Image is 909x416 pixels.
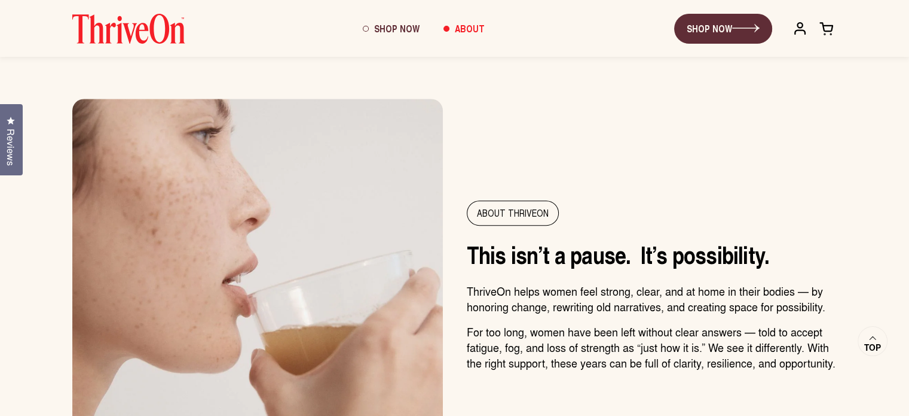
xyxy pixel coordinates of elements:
span: About [455,22,485,35]
span: Top [864,342,881,353]
a: SHOP NOW [674,14,772,44]
p: For too long, women have been left without clear answers — told to accept fatigue, fog, and loss ... [467,324,837,371]
a: About [431,13,497,45]
div: About ThriveOn [467,201,559,226]
span: Shop Now [374,22,420,35]
span: Reviews [3,129,19,166]
h2: This isn’t a pause. It’s possibility. [467,240,837,269]
a: Shop Now [351,13,431,45]
p: ThriveOn helps women feel strong, clear, and at home in their bodies — by honoring change, rewrit... [467,283,837,314]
